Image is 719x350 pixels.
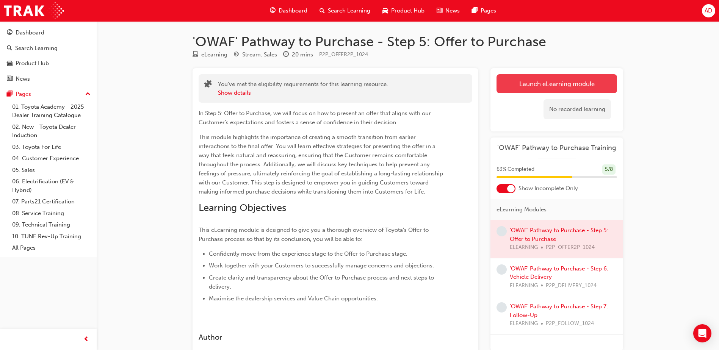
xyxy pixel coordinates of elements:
button: Show details [218,89,251,97]
div: Stream [233,50,277,59]
a: 01. Toyota Academy - 2025 Dealer Training Catalogue [9,101,94,121]
a: 05. Sales [9,164,94,176]
span: news-icon [7,76,13,83]
span: Work together with your Customers to successfully manage concerns and objections. [209,262,434,269]
span: Create clarity and transparency about the Offer to Purchase process and next steps to delivery. [209,274,435,290]
span: Pages [481,6,496,15]
span: puzzle-icon [204,81,212,89]
a: pages-iconPages [466,3,502,19]
span: target-icon [233,52,239,58]
a: 08. Service Training [9,208,94,219]
div: News [16,75,30,83]
button: Pages [3,87,94,101]
div: Pages [16,90,31,98]
a: search-iconSearch Learning [313,3,376,19]
a: 10. TUNE Rev-Up Training [9,231,94,242]
div: No recorded learning [544,99,611,119]
a: guage-iconDashboard [264,3,313,19]
div: Product Hub [16,59,49,68]
span: learningRecordVerb_NONE-icon [497,302,507,312]
span: Dashboard [279,6,307,15]
span: up-icon [85,89,91,99]
a: 02. New - Toyota Dealer Induction [9,121,94,141]
span: Show Incomplete Only [518,184,578,193]
span: 63 % Completed [497,165,534,174]
span: car-icon [382,6,388,16]
a: 06. Electrification (EV & Hybrid) [9,176,94,196]
span: P2P_DELIVERY_1024 [546,281,597,290]
span: eLearning Modules [497,205,547,214]
span: news-icon [437,6,442,16]
div: Type [193,50,227,59]
span: ELEARNING [510,319,538,328]
span: learningResourceType_ELEARNING-icon [193,52,198,58]
span: This eLearning module is designed to give you a thorough overview of Toyota’s Offer to Purchase p... [199,227,430,242]
span: Learning Objectives [199,202,286,214]
button: AD [702,4,715,17]
a: Dashboard [3,26,94,40]
div: Search Learning [15,44,58,53]
span: car-icon [7,60,13,67]
a: 09. Technical Training [9,219,94,231]
a: 07. Parts21 Certification [9,196,94,208]
a: News [3,72,94,86]
span: ELEARNING [510,281,538,290]
span: pages-icon [7,91,13,98]
a: 04. Customer Experience [9,153,94,164]
div: 5 / 8 [602,164,616,175]
span: Confidently move from the experience stage to the Offer to Purchase stage. [209,250,407,257]
span: In Step 5: Offer to Purchase, we will focus on how to present an offer that aligns with our Custo... [199,110,432,126]
span: AD [705,6,712,15]
span: Search Learning [328,6,370,15]
a: 03. Toyota For Life [9,141,94,153]
a: Launch eLearning module [497,74,617,93]
span: clock-icon [283,52,289,58]
a: car-iconProduct Hub [376,3,431,19]
span: Product Hub [391,6,425,15]
a: Search Learning [3,41,94,55]
span: guage-icon [270,6,276,16]
div: You've met the eligibility requirements for this learning resource. [218,80,388,97]
a: 'OWAF' Pathway to Purchase Training [497,144,617,152]
img: Trak [4,2,64,19]
span: guage-icon [7,30,13,36]
a: Product Hub [3,56,94,70]
div: 20 mins [292,50,313,59]
h3: Author [199,333,445,342]
span: learningRecordVerb_NONE-icon [497,264,507,275]
a: 'OWAF' Pathway to Purchase - Step 6: Vehicle Delivery [510,265,608,281]
span: search-icon [7,45,12,52]
span: Maximise the dealership services and Value Chain opportunities. [209,295,378,302]
a: All Pages [9,242,94,254]
div: Dashboard [16,28,44,37]
span: learningRecordVerb_NONE-icon [497,226,507,236]
span: News [445,6,460,15]
h1: 'OWAF' Pathway to Purchase - Step 5: Offer to Purchase [193,33,623,50]
span: Learning resource code [319,51,368,58]
div: Stream: Sales [242,50,277,59]
div: Duration [283,50,313,59]
span: This module highlights the importance of creating a smooth transition from earlier interactions t... [199,134,445,195]
div: eLearning [201,50,227,59]
a: 'OWAF' Pathway to Purchase - Step 7: Follow-Up [510,303,608,319]
span: pages-icon [472,6,478,16]
button: DashboardSearch LearningProduct HubNews [3,24,94,87]
span: prev-icon [83,335,89,344]
a: news-iconNews [431,3,466,19]
div: Open Intercom Messenger [693,324,711,342]
span: search-icon [320,6,325,16]
span: P2P_FOLLOW_1024 [546,319,594,328]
